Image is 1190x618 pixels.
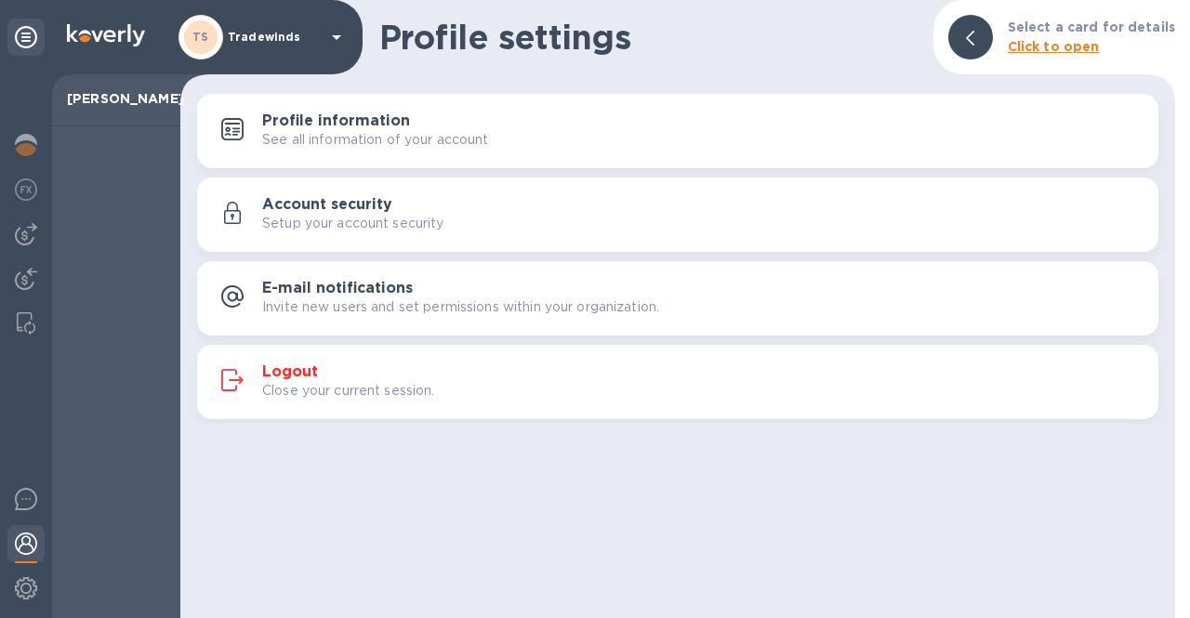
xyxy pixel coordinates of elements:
p: [PERSON_NAME] [67,89,165,108]
button: Profile informationSee all information of your account [197,94,1158,168]
b: Click to open [1008,39,1100,54]
p: See all information of your account [262,130,489,150]
button: E-mail notificationsInvite new users and set permissions within your organization. [197,261,1158,335]
p: Setup your account security [262,214,444,233]
div: Unpin categories [7,19,45,56]
h3: Account security [262,196,392,214]
p: Invite new users and set permissions within your organization. [262,297,659,317]
button: Account securitySetup your account security [197,178,1158,252]
b: Select a card for details [1008,20,1175,34]
p: Close your current session. [262,381,435,401]
button: LogoutClose your current session. [197,345,1158,419]
h1: Profile settings [379,18,919,57]
img: Foreign exchange [15,178,37,201]
h3: Profile information [262,112,410,130]
h3: Logout [262,363,318,381]
p: Tradewinds [228,31,321,44]
b: TS [192,30,209,44]
h3: E-mail notifications [262,280,413,297]
img: Logo [67,24,145,46]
